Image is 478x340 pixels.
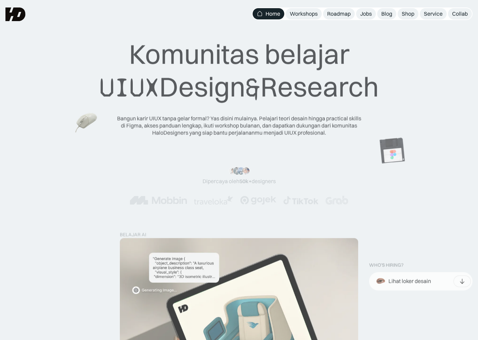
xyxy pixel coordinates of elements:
div: Service [424,10,443,17]
div: Home [266,10,280,17]
a: Blog [377,8,396,19]
span: 50k+ [239,178,252,184]
div: Roadmap [327,10,351,17]
div: Jobs [360,10,372,17]
a: Service [420,8,447,19]
div: Blog [381,10,392,17]
span: UIUX [99,71,159,104]
a: Roadmap [323,8,355,19]
div: Dipercaya oleh designers [203,178,276,185]
a: Workshops [286,8,322,19]
div: WHO’S HIRING? [369,262,403,268]
a: Shop [398,8,418,19]
div: belajar ai [120,232,146,238]
a: Collab [448,8,472,19]
div: Lihat loker desain [388,278,431,285]
div: Bangun karir UIUX tanpa gelar formal? Yas disini mulainya. Pelajari teori desain hingga practical... [116,115,362,136]
a: Home [253,8,284,19]
div: Workshops [290,10,318,17]
div: Shop [402,10,414,17]
span: & [245,71,260,104]
div: Komunitas belajar Design Research [99,38,379,104]
a: Jobs [356,8,376,19]
div: Collab [452,10,468,17]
